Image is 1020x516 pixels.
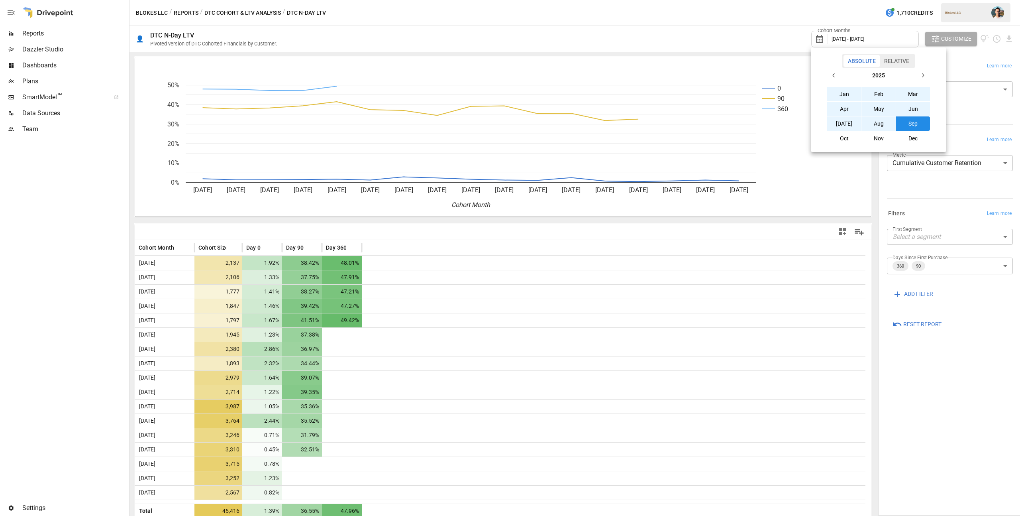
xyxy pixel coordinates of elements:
[896,116,930,131] button: Sep
[861,131,896,146] button: Nov
[861,102,896,116] button: May
[827,102,861,116] button: Apr
[861,116,896,131] button: Aug
[827,87,861,101] button: Jan
[827,131,861,146] button: Oct
[841,68,916,83] button: 2025
[843,55,880,67] button: Absolute
[827,116,861,131] button: [DATE]
[896,87,930,101] button: Mar
[896,131,930,146] button: Dec
[861,87,896,101] button: Feb
[896,102,930,116] button: Jun
[880,55,914,67] button: Relative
